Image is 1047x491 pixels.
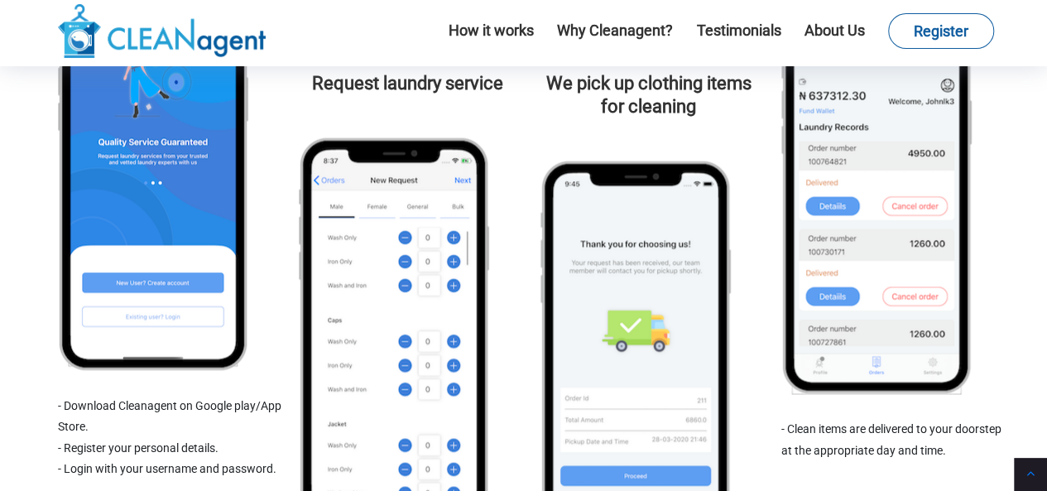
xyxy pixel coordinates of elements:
li: - Clean items are delivered to your doorstep at the appropriate day and time. [781,419,1006,460]
li: - Login with your username and password. [58,458,282,479]
a: Testimonials [696,22,780,39]
a: Why Cleanagent? [557,22,673,39]
a: Register [888,13,994,49]
h4: Request laundry service [299,72,516,95]
h4: We pick up clothing items for cleaning [540,72,757,118]
a: About Us [804,22,865,39]
li: - Register your personal details. [58,437,282,458]
li: - Download Cleanagent on Google play/App Store. [58,396,282,437]
a: How it works [449,22,534,39]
